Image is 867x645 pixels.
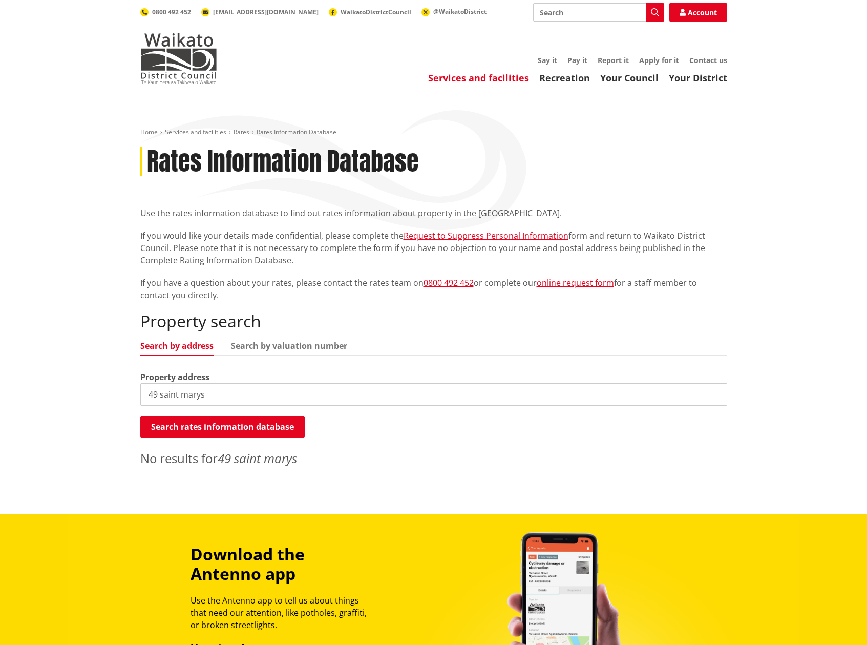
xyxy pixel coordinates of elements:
[201,8,319,16] a: [EMAIL_ADDRESS][DOMAIN_NAME]
[140,207,727,219] p: Use the rates information database to find out rates information about property in the [GEOGRAPHI...
[600,72,659,84] a: Your Council
[140,277,727,301] p: If you have a question about your rates, please contact the rates team on or complete our for a s...
[231,342,347,350] a: Search by valuation number
[538,55,557,65] a: Say it
[669,72,727,84] a: Your District
[218,450,297,467] em: 49 saint marys
[433,7,487,16] span: @WaikatoDistrict
[140,371,209,383] label: Property address
[820,602,857,639] iframe: Messenger Launcher
[213,8,319,16] span: [EMAIL_ADDRESS][DOMAIN_NAME]
[537,277,614,288] a: online request form
[140,342,214,350] a: Search by address
[140,128,727,137] nav: breadcrumb
[140,8,191,16] a: 0800 492 452
[140,311,727,331] h2: Property search
[257,128,336,136] span: Rates Information Database
[140,128,158,136] a: Home
[689,55,727,65] a: Contact us
[539,72,590,84] a: Recreation
[191,545,376,584] h3: Download the Antenno app
[424,277,474,288] a: 0800 492 452
[152,8,191,16] span: 0800 492 452
[598,55,629,65] a: Report it
[191,594,376,631] p: Use the Antenno app to tell us about things that need our attention, like potholes, graffiti, or ...
[533,3,664,22] input: Search input
[140,383,727,406] input: e.g. Duke Street NGARUAWAHIA
[140,33,217,84] img: Waikato District Council - Te Kaunihera aa Takiwaa o Waikato
[404,230,568,241] a: Request to Suppress Personal Information
[234,128,249,136] a: Rates
[329,8,411,16] a: WaikatoDistrictCouncil
[428,72,529,84] a: Services and facilities
[639,55,679,65] a: Apply for it
[140,416,305,438] button: Search rates information database
[567,55,587,65] a: Pay it
[147,147,418,177] h1: Rates Information Database
[421,7,487,16] a: @WaikatoDistrict
[140,449,727,468] p: No results for
[341,8,411,16] span: WaikatoDistrictCouncil
[165,128,226,136] a: Services and facilities
[669,3,727,22] a: Account
[140,230,727,266] p: If you would like your details made confidential, please complete the form and return to Waikato ...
